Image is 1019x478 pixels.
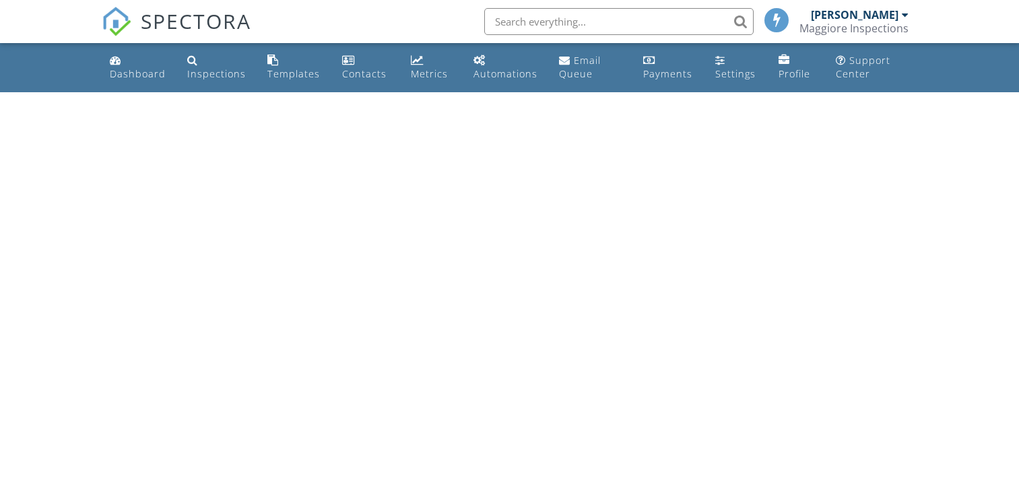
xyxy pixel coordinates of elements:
[411,67,448,80] div: Metrics
[715,67,756,80] div: Settings
[473,67,537,80] div: Automations
[102,7,131,36] img: The Best Home Inspection Software - Spectora
[811,8,898,22] div: [PERSON_NAME]
[710,48,762,87] a: Settings
[779,67,810,80] div: Profile
[102,18,251,46] a: SPECTORA
[141,7,251,35] span: SPECTORA
[554,48,626,87] a: Email Queue
[773,48,820,87] a: Company Profile
[337,48,395,87] a: Contacts
[104,48,171,87] a: Dashboard
[267,67,320,80] div: Templates
[799,22,909,35] div: Maggiore Inspections
[836,54,890,80] div: Support Center
[559,54,601,80] div: Email Queue
[187,67,246,80] div: Inspections
[468,48,543,87] a: Automations (Basic)
[262,48,325,87] a: Templates
[342,67,387,80] div: Contacts
[830,48,915,87] a: Support Center
[182,48,251,87] a: Inspections
[110,67,166,80] div: Dashboard
[643,67,692,80] div: Payments
[484,8,754,35] input: Search everything...
[405,48,457,87] a: Metrics
[638,48,699,87] a: Payments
